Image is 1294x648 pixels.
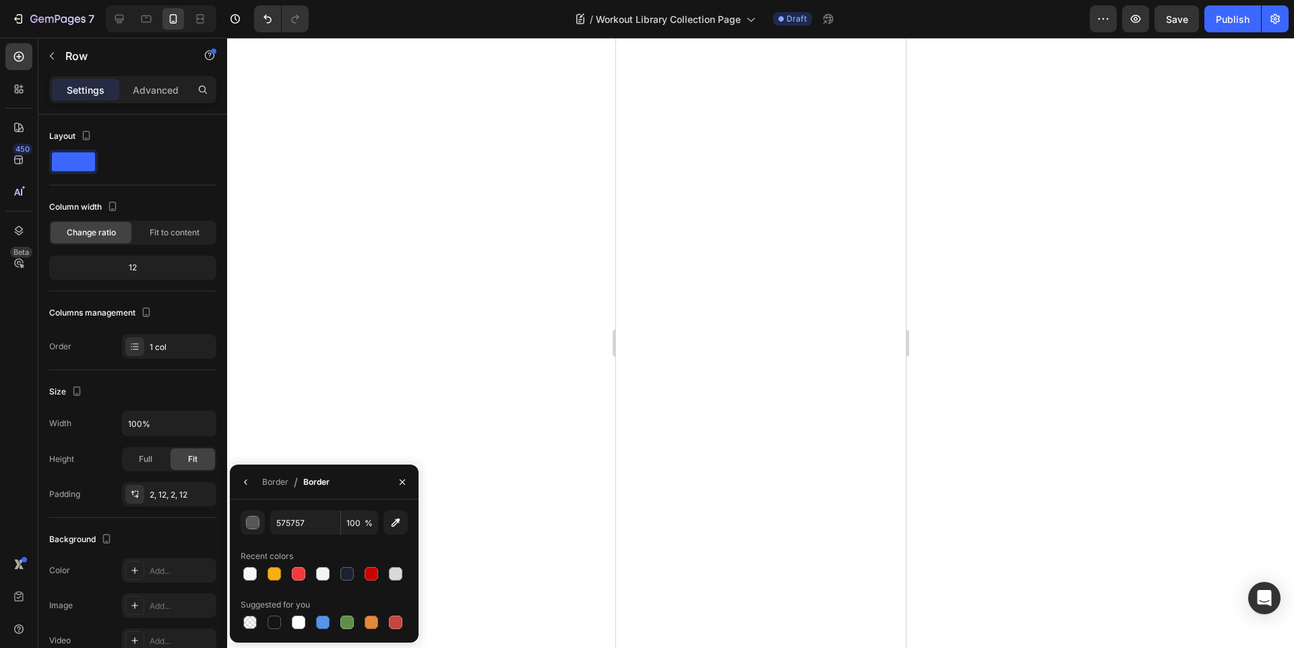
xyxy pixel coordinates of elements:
div: Height [49,453,74,465]
span: Change ratio [67,227,116,239]
div: Suggested for you [241,599,310,611]
span: / [294,474,298,490]
div: 450 [13,144,32,154]
div: Publish [1216,12,1250,26]
div: Background [49,531,115,549]
div: Image [49,599,73,612]
span: Draft [787,13,807,25]
span: Workout Library Collection Page [596,12,741,26]
div: Color [49,564,70,577]
div: Add... [150,635,213,647]
div: 12 [52,258,214,277]
div: Open Intercom Messenger [1248,582,1281,614]
div: 1 col [150,341,213,353]
div: Column width [49,198,121,216]
input: Eg: FFFFFF [270,510,340,535]
div: Video [49,635,71,647]
div: Order [49,341,71,353]
div: Size [49,383,85,401]
div: Recent colors [241,550,293,562]
div: Columns management [49,304,154,322]
button: Publish [1204,5,1261,32]
iframe: Design area [616,38,906,648]
div: Border [303,476,330,488]
p: Advanced [133,83,179,97]
div: 2, 12, 2, 12 [150,489,213,501]
div: Border [262,476,288,488]
div: Undo/Redo [254,5,309,32]
p: Settings [67,83,104,97]
span: % [365,517,373,529]
span: Fit to content [150,227,199,239]
div: Beta [10,247,32,258]
div: Width [49,417,71,430]
div: Layout [49,127,94,146]
div: Add... [150,565,213,577]
div: Add... [150,600,213,612]
button: Save [1154,5,1199,32]
span: Full [139,453,152,465]
p: Row [65,48,180,64]
input: Auto [123,411,216,436]
span: Save [1166,13,1188,25]
button: 7 [5,5,100,32]
span: Fit [188,453,197,465]
span: / [590,12,593,26]
div: Padding [49,488,80,500]
p: 7 [88,11,94,27]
